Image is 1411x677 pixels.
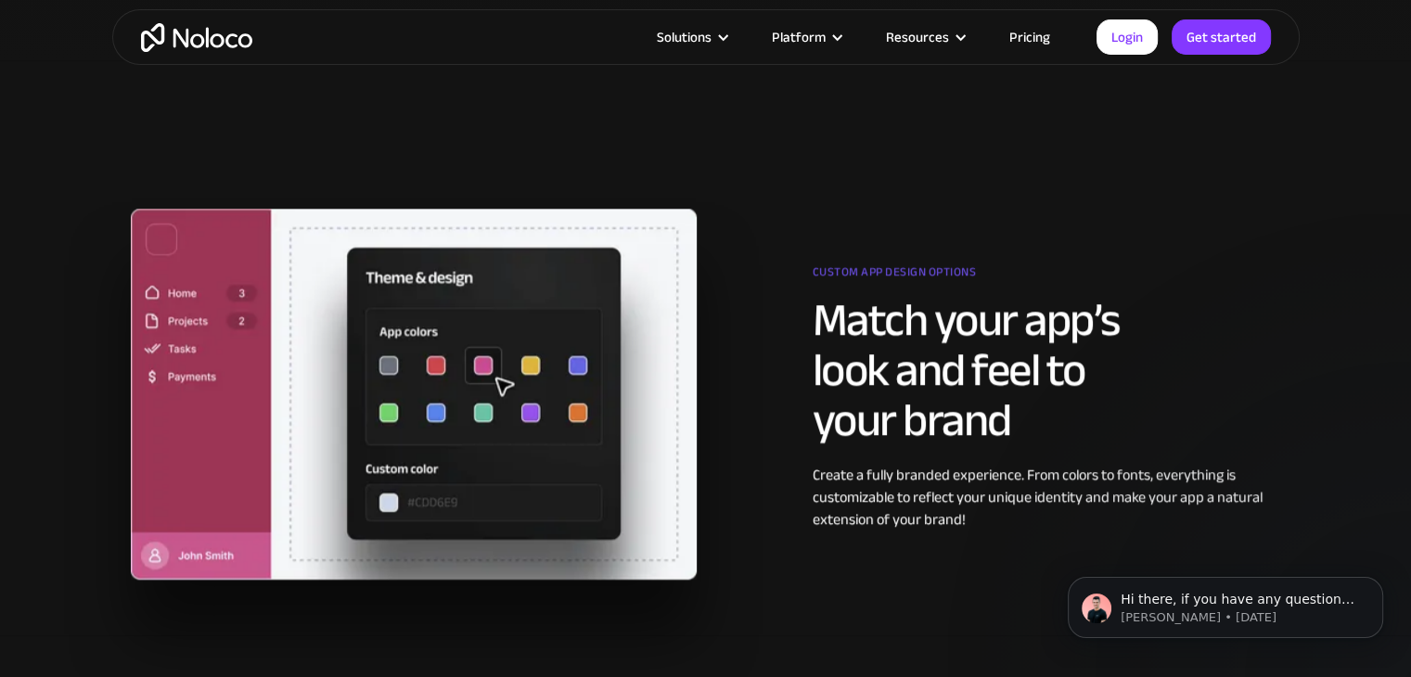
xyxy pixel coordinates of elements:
[886,25,949,49] div: Resources
[141,23,252,52] a: home
[863,25,986,49] div: Resources
[657,25,712,49] div: Solutions
[813,464,1281,530] div: Create a fully branded experience. From colors to fonts, everything is customizable to reflect yo...
[772,25,826,49] div: Platform
[1172,19,1271,55] a: Get started
[634,25,749,49] div: Solutions
[749,25,863,49] div: Platform
[986,25,1073,49] a: Pricing
[1097,19,1158,55] a: Login
[813,295,1281,445] h2: Match your app’s look and feel to your brand
[1040,538,1411,668] iframe: Intercom notifications message
[813,258,1281,295] div: Custom app design options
